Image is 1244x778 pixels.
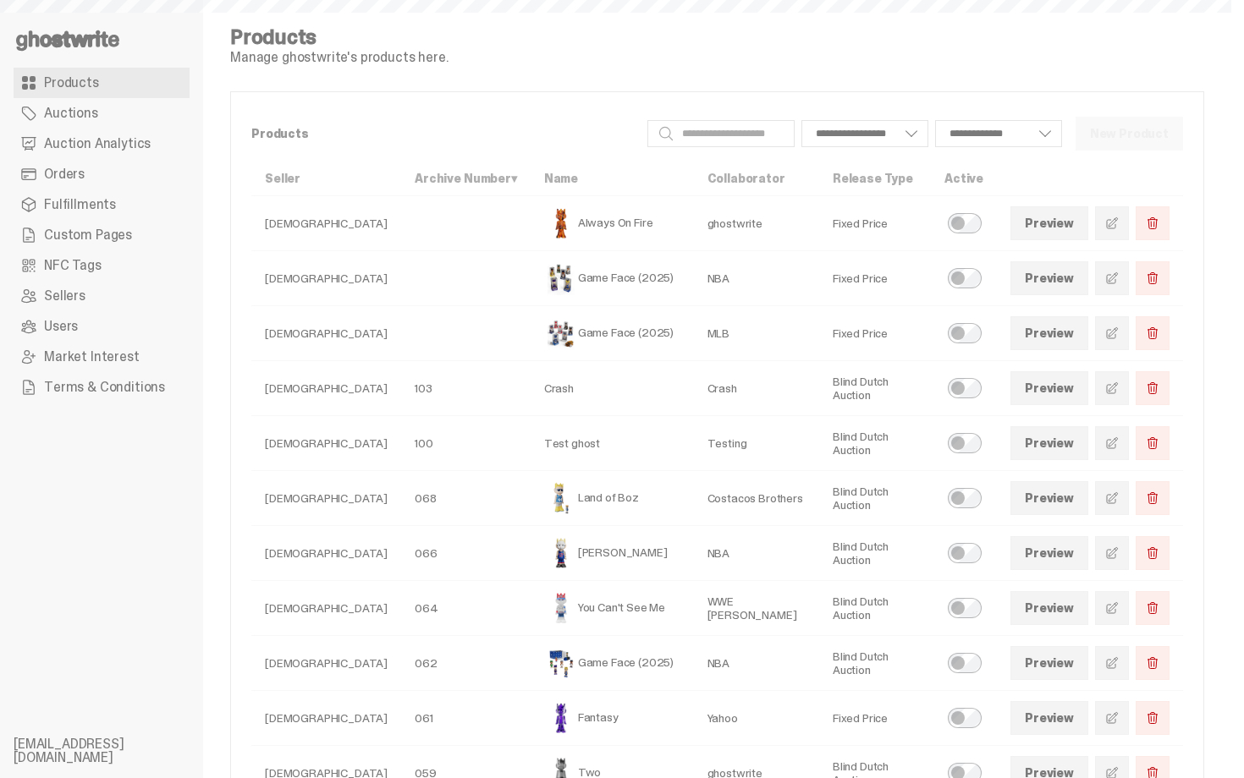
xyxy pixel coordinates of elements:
[531,416,694,471] td: Test ghost
[14,737,217,764] li: [EMAIL_ADDRESS][DOMAIN_NAME]
[14,189,190,220] a: Fulfillments
[401,416,531,471] td: 100
[1010,646,1088,680] a: Preview
[251,416,401,471] td: [DEMOGRAPHIC_DATA]
[44,137,151,151] span: Auction Analytics
[14,159,190,189] a: Orders
[44,320,78,333] span: Users
[401,471,531,526] td: 068
[531,196,694,251] td: Always On Fire
[14,68,190,98] a: Products
[14,311,190,342] a: Users
[401,526,531,581] td: 066
[251,691,401,746] td: [DEMOGRAPHIC_DATA]
[251,162,401,196] th: Seller
[230,51,449,64] p: Manage ghostwrite's products here.
[531,306,694,361] td: Game Face (2025)
[14,129,190,159] a: Auction Analytics
[694,581,819,636] td: WWE [PERSON_NAME]
[544,646,578,680] img: Game Face (2025)
[401,581,531,636] td: 064
[1136,426,1170,460] button: Delete Product
[230,27,449,47] h4: Products
[511,171,517,186] span: ▾
[14,342,190,372] a: Market Interest
[251,526,401,581] td: [DEMOGRAPHIC_DATA]
[819,526,931,581] td: Blind Dutch Auction
[1010,701,1088,735] a: Preview
[694,471,819,526] td: Costacos Brothers
[44,167,85,181] span: Orders
[1010,426,1088,460] a: Preview
[44,289,85,303] span: Sellers
[44,259,102,272] span: NFC Tags
[251,581,401,636] td: [DEMOGRAPHIC_DATA]
[819,251,931,306] td: Fixed Price
[531,162,694,196] th: Name
[819,416,931,471] td: Blind Dutch Auction
[819,196,931,251] td: Fixed Price
[694,361,819,416] td: Crash
[401,361,531,416] td: 103
[531,471,694,526] td: Land of Boz
[14,250,190,281] a: NFC Tags
[544,481,578,515] img: Land of Boz
[14,281,190,311] a: Sellers
[531,636,694,691] td: Game Face (2025)
[14,220,190,250] a: Custom Pages
[819,581,931,636] td: Blind Dutch Auction
[251,128,634,140] p: Products
[819,691,931,746] td: Fixed Price
[531,251,694,306] td: Game Face (2025)
[1136,481,1170,515] button: Delete Product
[819,162,931,196] th: Release Type
[819,636,931,691] td: Blind Dutch Auction
[1136,646,1170,680] button: Delete Product
[1010,371,1088,405] a: Preview
[1010,316,1088,350] a: Preview
[1136,701,1170,735] button: Delete Product
[251,251,401,306] td: [DEMOGRAPHIC_DATA]
[1010,481,1088,515] a: Preview
[44,228,132,242] span: Custom Pages
[251,306,401,361] td: [DEMOGRAPHIC_DATA]
[544,536,578,570] img: Eminem
[1136,206,1170,240] button: Delete Product
[944,171,983,186] a: Active
[544,701,578,735] img: Fantasy
[1010,206,1088,240] a: Preview
[694,526,819,581] td: NBA
[544,261,578,295] img: Game Face (2025)
[544,316,578,350] img: Game Face (2025)
[251,636,401,691] td: [DEMOGRAPHIC_DATA]
[531,691,694,746] td: Fantasy
[44,76,99,90] span: Products
[694,416,819,471] td: Testing
[44,198,116,211] span: Fulfillments
[1136,316,1170,350] button: Delete Product
[401,691,531,746] td: 061
[415,171,517,186] a: Archive Number▾
[251,471,401,526] td: [DEMOGRAPHIC_DATA]
[819,471,931,526] td: Blind Dutch Auction
[694,306,819,361] td: MLB
[819,361,931,416] td: Blind Dutch Auction
[44,381,165,394] span: Terms & Conditions
[531,526,694,581] td: [PERSON_NAME]
[251,196,401,251] td: [DEMOGRAPHIC_DATA]
[1010,591,1088,625] a: Preview
[694,251,819,306] td: NBA
[1136,536,1170,570] button: Delete Product
[1010,261,1088,295] a: Preview
[694,691,819,746] td: Yahoo
[544,206,578,240] img: Always On Fire
[14,372,190,403] a: Terms & Conditions
[531,581,694,636] td: You Can't See Me
[251,361,401,416] td: [DEMOGRAPHIC_DATA]
[694,196,819,251] td: ghostwrite
[401,636,531,691] td: 062
[694,636,819,691] td: NBA
[44,350,140,364] span: Market Interest
[1136,591,1170,625] button: Delete Product
[1010,536,1088,570] a: Preview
